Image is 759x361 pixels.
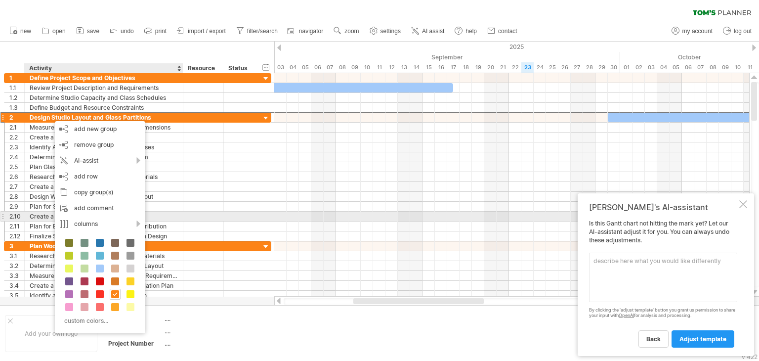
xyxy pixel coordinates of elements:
div: Status [228,63,250,73]
div: Create a Detailed Wooden Flooring Installation Plan [30,281,178,290]
a: print [142,25,169,38]
div: Thursday, 4 September 2025 [287,62,299,73]
div: Thursday, 18 September 2025 [460,62,472,73]
a: OpenAI [619,313,634,318]
a: open [39,25,69,38]
div: Identify Areas for Group and Private Classes [30,142,178,152]
div: 2.12 [9,231,24,241]
div: Sunday, 21 September 2025 [497,62,509,73]
a: undo [107,25,137,38]
div: Monday, 8 September 2025 [336,62,348,73]
div: 1.1 [9,83,24,92]
div: 3.3 [9,271,24,280]
div: Saturday, 20 September 2025 [484,62,497,73]
span: log out [734,28,752,35]
div: Review Project Description and Requirements [30,83,178,92]
a: zoom [331,25,362,38]
div: Tuesday, 7 October 2025 [694,62,707,73]
a: adjust template [672,330,734,348]
span: print [155,28,167,35]
a: AI assist [409,25,447,38]
div: By clicking the 'adjust template' button you grant us permission to share your input with for ana... [589,308,737,318]
div: AI-assist [55,153,145,169]
div: Thursday, 9 October 2025 [719,62,731,73]
div: Friday, 19 September 2025 [472,62,484,73]
span: zoom [344,28,359,35]
div: Saturday, 4 October 2025 [657,62,670,73]
a: import / export [174,25,229,38]
span: undo [121,28,134,35]
div: Plan Glass Partition Layout and Design [30,162,178,172]
a: new [7,25,34,38]
div: 1.2 [9,93,24,102]
div: Wednesday, 10 September 2025 [361,62,373,73]
div: Is this Gantt chart not hitting the mark yet? Let our AI-assistant adjust it for you. You can alw... [589,220,737,347]
div: 2.11 [9,222,24,231]
span: settings [380,28,401,35]
div: add row [55,169,145,184]
div: Research and Select Glass Partition Materials [30,172,178,181]
div: Define Project Scope and Objectives [30,73,178,83]
div: 2.3 [9,142,24,152]
div: Monday, 6 October 2025 [682,62,694,73]
a: my account [669,25,716,38]
span: contact [498,28,517,35]
div: .... [165,327,248,335]
div: Sunday, 5 October 2025 [670,62,682,73]
div: Identify and Plan for Subfloor Preparation [30,291,178,300]
div: Tuesday, 23 September 2025 [521,62,534,73]
div: Design Studio Layout and Glass Partitions [30,113,178,122]
div: add new group [55,121,145,137]
div: Determine Wooden Flooring Pattern and Layout [30,261,178,271]
div: Add your own logo [5,315,97,352]
div: 2.7 [9,182,24,191]
a: settings [367,25,404,38]
div: Friday, 26 September 2025 [558,62,571,73]
div: Saturday, 13 September 2025 [398,62,410,73]
div: Create a 3D Model of the Studio Layout [30,182,178,191]
span: save [87,28,99,35]
div: 1.3 [9,103,24,112]
div: Plan for Electrical Outlets and Power Distribution [30,222,178,231]
div: Measure and Calculate Wooden Flooring Requirements [30,271,178,280]
span: back [646,335,661,343]
div: Friday, 12 September 2025 [385,62,398,73]
span: new [20,28,31,35]
span: open [52,28,66,35]
span: help [465,28,477,35]
div: 2.9 [9,202,24,211]
div: 3.4 [9,281,24,290]
div: 2.5 [9,162,24,172]
div: .... [165,339,248,348]
div: Monday, 22 September 2025 [509,62,521,73]
div: Tuesday, 9 September 2025 [348,62,361,73]
div: Tuesday, 30 September 2025 [608,62,620,73]
a: navigator [286,25,326,38]
div: 2 [9,113,24,122]
div: Define Budget and Resource Constraints [30,103,178,112]
div: Activity [29,63,177,73]
div: Tuesday, 16 September 2025 [435,62,447,73]
div: Determine Studio Capacity and Class Schedules [30,93,178,102]
div: Sunday, 7 September 2025 [324,62,336,73]
div: v 422 [742,353,758,361]
div: Wednesday, 24 September 2025 [534,62,546,73]
a: back [638,330,669,348]
div: copy group(s) [55,184,145,200]
a: filter/search [234,25,281,38]
div: 3.5 [9,291,24,300]
div: Wednesday, 3 September 2025 [274,62,287,73]
div: .... [165,315,248,323]
div: 3 [9,241,24,251]
div: add comment [55,200,145,216]
div: Saturday, 6 September 2025 [311,62,324,73]
div: 2.4 [9,152,24,162]
span: import / export [188,28,226,35]
div: 1 [9,73,24,83]
div: Wednesday, 1 October 2025 [620,62,632,73]
div: Wednesday, 17 September 2025 [447,62,460,73]
div: Wednesday, 8 October 2025 [707,62,719,73]
div: Measure and Document Studio Space Dimensions [30,123,178,132]
div: 3.2 [9,261,24,271]
div: Saturday, 11 October 2025 [744,62,756,73]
